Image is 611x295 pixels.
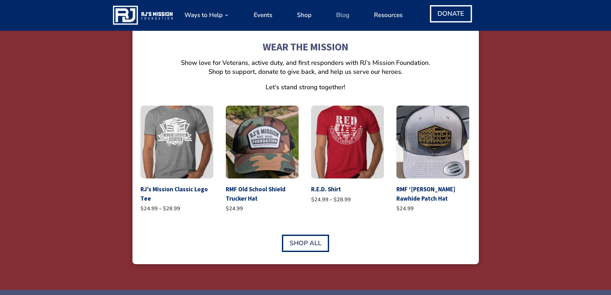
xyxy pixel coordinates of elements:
a: DONATE [430,5,472,22]
img: RJ’s Mission Classic Logo Tee [140,106,213,178]
bdi: 24.99 [140,205,158,212]
a: RMF 'Merica Rawhide Patch HatRMF ‘[PERSON_NAME] Rawhide Patch Hat $24.99 [396,106,469,213]
span: $ [396,205,400,212]
span: $ [163,205,166,212]
a: Shop [297,3,311,27]
p: Show love for Veterans, active duty, and first responders with RJ’s Mission Foundation. Shop to s... [175,58,436,83]
span: – [159,205,162,212]
span: $ [334,196,337,203]
a: Shop All [282,235,329,252]
img: RMF 'Merica Rawhide Patch Hat [396,106,469,178]
span: $ [311,196,314,203]
h2: RMF Old School Shield Trucker Hat [226,181,299,204]
a: RMF Old School Shield Trucker HatRMF Old School Shield Trucker Hat $24.99 [226,106,299,213]
span: $ [140,205,144,212]
bdi: 28.99 [163,205,180,212]
img: RMF Old School Shield Trucker Hat [226,106,299,178]
img: R.E.D. Shirt [311,106,384,178]
a: Blog [336,3,349,27]
a: Resources [374,3,403,27]
span: $ [226,205,229,212]
span: – [330,196,332,203]
a: R.E.D. ShirtR.E.D. Shirt [311,106,384,204]
bdi: 24.99 [311,196,328,203]
strong: WEAR THE MISSION [263,40,348,53]
bdi: 24.99 [226,205,243,212]
a: Ways to Help [184,3,229,27]
bdi: 24.99 [396,205,414,212]
p: Let’s stand strong together! [175,83,436,92]
h2: RJ’s Mission Classic Logo Tee [140,181,213,204]
h2: RMF ‘[PERSON_NAME] Rawhide Patch Hat [396,181,469,204]
a: Events [254,3,272,27]
a: RJ’s Mission Classic Logo TeeRJ’s Mission Classic Logo Tee [140,106,213,213]
bdi: 28.99 [334,196,351,203]
h2: R.E.D. Shirt [311,181,384,195]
